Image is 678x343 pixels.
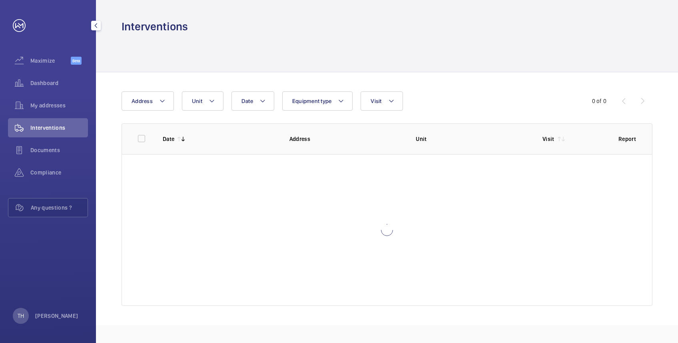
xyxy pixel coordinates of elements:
[231,91,274,111] button: Date
[122,91,174,111] button: Address
[371,98,381,104] span: Visit
[241,98,253,104] span: Date
[182,91,223,111] button: Unit
[163,135,174,143] p: Date
[30,101,88,109] span: My addresses
[192,98,202,104] span: Unit
[30,57,71,65] span: Maximize
[592,97,606,105] div: 0 of 0
[18,312,24,320] p: TH
[542,135,554,143] p: Visit
[132,98,153,104] span: Address
[30,124,88,132] span: Interventions
[30,169,88,176] span: Compliance
[35,312,78,320] p: [PERSON_NAME]
[30,79,88,87] span: Dashboard
[361,91,403,111] button: Visit
[30,146,88,154] span: Documents
[122,19,188,34] h1: Interventions
[71,57,82,65] span: Beta
[289,135,403,143] p: Address
[31,204,88,212] span: Any questions ?
[416,135,530,143] p: Unit
[282,91,353,111] button: Equipment type
[292,98,332,104] span: Equipment type
[618,135,636,143] p: Report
